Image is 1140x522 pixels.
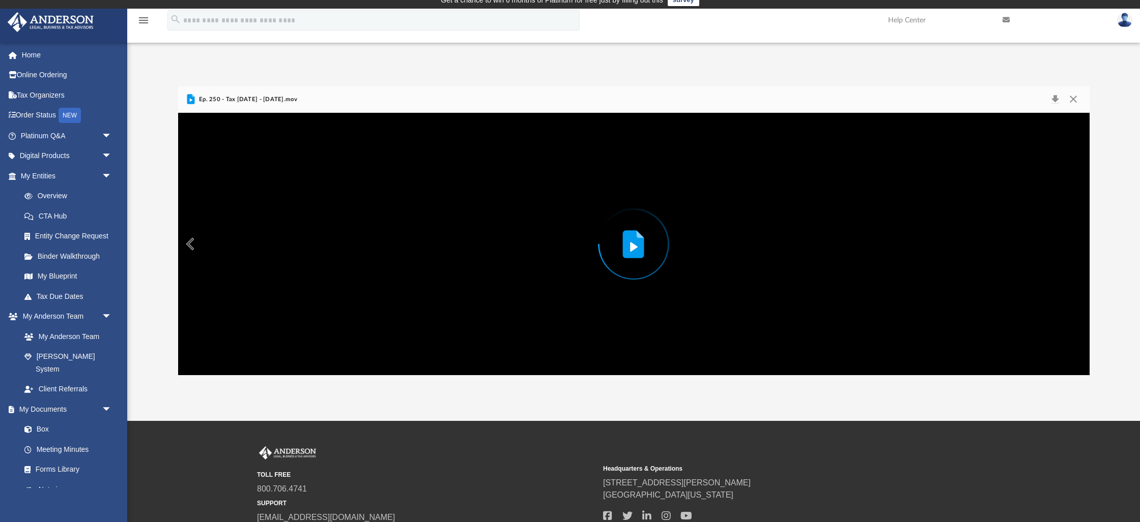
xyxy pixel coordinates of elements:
[1117,13,1132,27] img: User Pic
[102,146,122,167] span: arrow_drop_down
[7,166,127,186] a: My Entitiesarrow_drop_down
[14,379,122,400] a: Client Referrals
[14,479,122,500] a: Notarize
[257,499,596,508] small: SUPPORT
[178,230,201,258] button: Previous File
[603,490,733,499] a: [GEOGRAPHIC_DATA][US_STATE]
[102,126,122,146] span: arrow_drop_down
[14,326,117,347] a: My Anderson Team
[178,86,1090,376] div: Preview
[137,14,150,26] i: menu
[1064,93,1082,107] button: Close
[14,266,122,287] a: My Blueprint
[14,286,127,306] a: Tax Due Dates
[14,459,117,480] a: Forms Library
[7,45,127,65] a: Home
[14,226,127,247] a: Entity Change Request
[170,14,181,25] i: search
[197,95,298,104] span: Ep. 250 - Tax [DATE] - [DATE].mov
[257,484,307,493] a: 800.706.4741
[7,306,122,327] a: My Anderson Teamarrow_drop_down
[137,19,150,26] a: menu
[257,446,318,459] img: Anderson Advisors Platinum Portal
[1046,93,1065,107] button: Download
[14,439,122,459] a: Meeting Minutes
[102,306,122,327] span: arrow_drop_down
[603,478,751,487] a: [STREET_ADDRESS][PERSON_NAME]
[257,470,596,479] small: TOLL FREE
[257,513,395,521] a: [EMAIL_ADDRESS][DOMAIN_NAME]
[14,206,127,226] a: CTA Hub
[59,108,81,123] div: NEW
[5,12,97,32] img: Anderson Advisors Platinum Portal
[7,126,127,146] a: Platinum Q&Aarrow_drop_down
[14,419,117,440] a: Box
[603,464,942,473] small: Headquarters & Operations
[14,246,127,266] a: Binder Walkthrough
[102,166,122,187] span: arrow_drop_down
[7,85,127,105] a: Tax Organizers
[14,347,122,379] a: [PERSON_NAME] System
[102,399,122,420] span: arrow_drop_down
[7,65,127,85] a: Online Ordering
[7,105,127,126] a: Order StatusNEW
[7,399,122,419] a: My Documentsarrow_drop_down
[14,186,127,206] a: Overview
[7,146,127,166] a: Digital Productsarrow_drop_down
